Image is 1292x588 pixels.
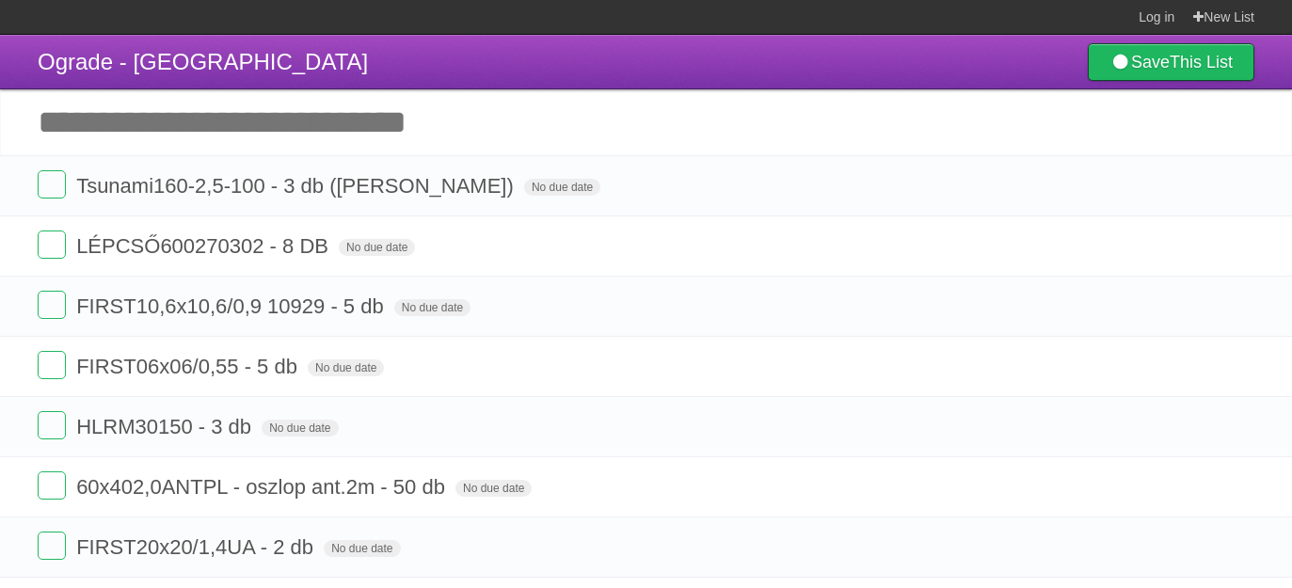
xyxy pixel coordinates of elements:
span: No due date [339,239,415,256]
b: This List [1170,53,1233,72]
span: No due date [524,179,600,196]
span: FIRST10,6x10,6/0,9 10929 - 5 db [76,294,389,318]
span: FIRST06x06/0,55 - 5 db [76,355,302,378]
span: FIRST20x20/1,4UA - 2 db [76,535,318,559]
span: No due date [455,480,532,497]
label: Done [38,230,66,259]
span: No due date [262,420,338,437]
span: No due date [308,359,384,376]
span: LÉPCSŐ600270302 - 8 DB [76,234,333,258]
label: Done [38,471,66,500]
span: 60x402,0ANTPL - oszlop ant.2m - 50 db [76,475,450,499]
span: Ograde - [GEOGRAPHIC_DATA] [38,49,368,74]
label: Done [38,411,66,439]
a: SaveThis List [1088,43,1254,81]
label: Done [38,351,66,379]
label: Done [38,170,66,199]
span: No due date [394,299,471,316]
span: Tsunami160-2,5-100 - 3 db ([PERSON_NAME]) [76,174,518,198]
label: Done [38,291,66,319]
span: No due date [324,540,400,557]
span: HLRM30150 - 3 db [76,415,256,438]
label: Done [38,532,66,560]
